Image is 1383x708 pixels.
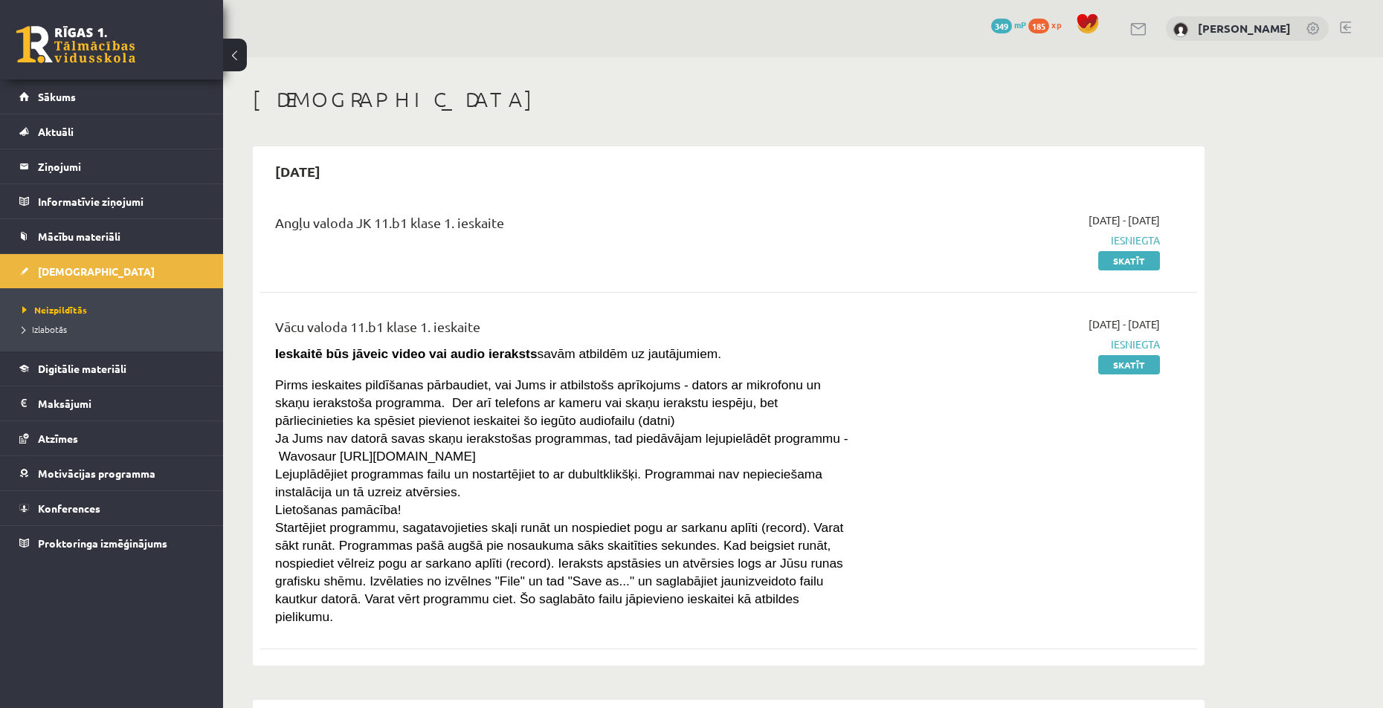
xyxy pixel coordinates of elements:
span: [DATE] - [DATE] [1089,316,1160,332]
strong: Ieskaitē būs jāveic video vai audio ieraksts [275,346,538,361]
div: Vācu valoda 11.b1 klase 1. ieskaite [275,316,857,344]
a: Digitālie materiāli [19,351,204,386]
span: mP [1014,19,1026,30]
span: Ja Jums nav datorā savas skaņu ierakstošas programmas, tad piedāvājam lejupielādēt programmu - Wa... [275,431,848,464]
span: [DATE] - [DATE] [1089,212,1160,228]
span: [DEMOGRAPHIC_DATA] [38,264,155,278]
a: Aktuāli [19,114,204,149]
span: Digitālie materiāli [38,362,126,375]
a: Atzīmes [19,421,204,455]
span: Atzīmes [38,432,78,445]
a: Skatīt [1098,251,1160,270]
span: Iesniegta [880,233,1160,248]
a: Sākums [19,79,204,114]
a: Konferences [19,491,204,525]
legend: Maksājumi [38,386,204,420]
a: Izlabotās [22,322,208,336]
h1: [DEMOGRAPHIC_DATA] [253,87,1205,112]
legend: Ziņojumi [38,149,204,184]
h2: [DATE] [260,154,335,189]
span: Neizpildītās [22,304,87,316]
a: Mācību materiāli [19,219,204,253]
a: Ziņojumi [19,149,204,184]
a: 349 mP [991,19,1026,30]
img: Ivans Jakubancs [1173,22,1188,37]
a: [PERSON_NAME] [1198,21,1291,36]
a: Skatīt [1098,355,1160,374]
span: Proktoringa izmēģinājums [38,536,167,550]
span: Startējiet programmu, sagatavojieties skaļi runāt un nospiediet pogu ar sarkanu aplīti (record). ... [275,520,843,624]
a: Informatīvie ziņojumi [19,184,204,218]
span: Aktuāli [38,125,74,138]
div: Angļu valoda JK 11.b1 klase 1. ieskaite [275,212,857,240]
span: Sākums [38,90,76,103]
a: Rīgas 1. Tālmācības vidusskola [16,26,135,63]
span: xp [1051,19,1061,30]
legend: Informatīvie ziņojumi [38,184,204,218]
a: Maksājumi [19,386,204,420]
span: Iesniegta [880,337,1160,352]
a: 185 xp [1028,19,1068,30]
a: Motivācijas programma [19,456,204,490]
span: Motivācijas programma [38,467,155,480]
span: Lietošanas pamācība! [275,502,402,517]
span: Konferences [38,501,100,515]
span: savām atbildēm uz jautājumiem. [275,346,721,361]
span: Izlabotās [22,323,67,335]
span: Mācību materiāli [38,230,120,243]
span: 185 [1028,19,1049,33]
a: Proktoringa izmēģinājums [19,526,204,560]
span: Lejuplādējiet programmas failu un nostartējiet to ar dubultklikšķi. Programmai nav nepieciešama i... [275,467,822,499]
a: Neizpildītās [22,303,208,316]
a: [DEMOGRAPHIC_DATA] [19,254,204,288]
span: Pirms ieskaites pildīšanas pārbaudiet, vai Jums ir atbilstošs aprīkojums - dators ar mikrofonu un... [275,377,821,428]
span: 349 [991,19,1012,33]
